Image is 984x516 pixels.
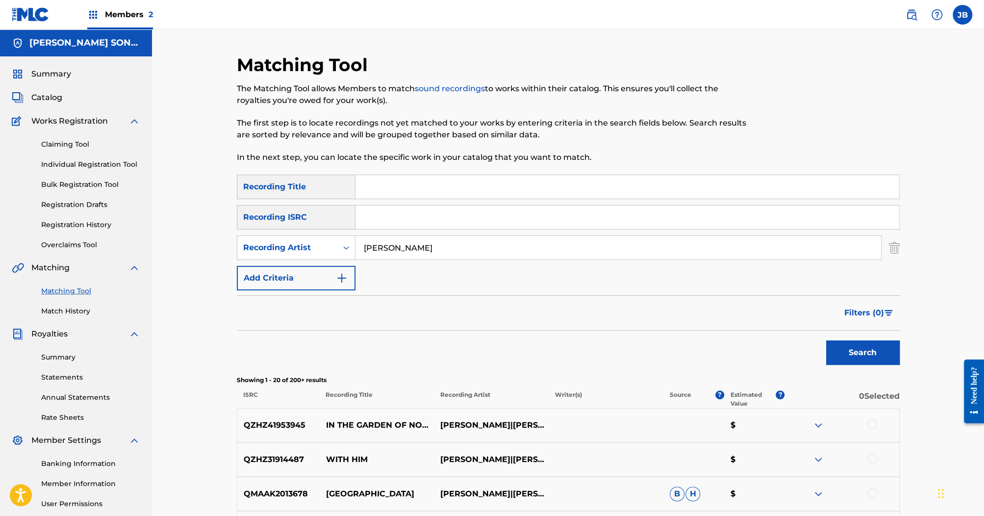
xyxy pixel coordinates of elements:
p: QZHZ41953945 [237,419,320,431]
span: Summary [31,68,71,80]
span: Filters ( 0 ) [844,307,884,319]
p: The Matching Tool allows Members to match to works within their catalog. This ensures you'll coll... [237,83,747,106]
img: expand [128,115,140,127]
img: expand [812,419,824,431]
span: Royalties [31,328,68,340]
img: Matching [12,262,24,274]
div: Help [927,5,947,25]
span: Matching [31,262,70,274]
img: expand [812,454,824,465]
a: User Permissions [41,499,140,509]
img: expand [128,262,140,274]
a: Claiming Tool [41,139,140,150]
span: Catalog [31,92,62,103]
p: WITH HIM [319,454,434,465]
button: Add Criteria [237,266,355,290]
p: [PERSON_NAME]|[PERSON_NAME] [434,454,549,465]
a: Individual Registration Tool [41,159,140,170]
p: $ [724,419,784,431]
img: Accounts [12,37,24,49]
p: [GEOGRAPHIC_DATA] [319,488,434,500]
img: expand [128,328,140,340]
p: QMAAK2013678 [237,488,320,500]
img: MLC Logo [12,7,50,22]
p: $ [724,488,784,500]
p: $ [724,454,784,465]
p: Source [670,390,691,408]
p: The first step is to locate recordings not yet matched to your works by entering criteria in the ... [237,117,747,141]
a: CatalogCatalog [12,92,62,103]
a: Statements [41,372,140,383]
img: Works Registration [12,115,25,127]
img: Royalties [12,328,24,340]
p: Estimated Value [731,390,776,408]
a: Summary [41,352,140,362]
a: Member Information [41,479,140,489]
a: Match History [41,306,140,316]
iframe: Chat Widget [935,469,984,516]
iframe: Resource Center [957,356,984,427]
p: IN THE GARDEN OF NOVEMBER [319,419,434,431]
p: Writer(s) [549,390,663,408]
p: QZHZ31914487 [237,454,320,465]
span: 2 [149,10,153,19]
img: expand [128,435,140,446]
span: ? [776,390,784,399]
a: Matching Tool [41,286,140,296]
span: Members [105,9,153,20]
a: Annual Statements [41,392,140,403]
img: Catalog [12,92,24,103]
h2: Matching Tool [237,54,373,76]
p: [PERSON_NAME]|[PERSON_NAME] [434,488,549,500]
h5: SUDANO SONGS [29,37,140,49]
a: Banking Information [41,459,140,469]
p: ISRC [237,390,319,408]
p: [PERSON_NAME]|[PERSON_NAME] [434,419,549,431]
div: Recording Artist [243,242,331,254]
img: help [931,9,943,21]
div: Drag [938,479,944,508]
img: search [906,9,917,21]
a: sound recordings [415,84,485,93]
form: Search Form [237,175,900,370]
span: B [670,487,684,501]
img: Top Rightsholders [87,9,99,21]
p: In the next step, you can locate the specific work in your catalog that you want to match. [237,152,747,163]
a: SummarySummary [12,68,71,80]
p: Recording Artist [434,390,549,408]
p: Recording Title [319,390,433,408]
a: Overclaims Tool [41,240,140,250]
span: Member Settings [31,435,101,446]
a: Registration Drafts [41,200,140,210]
img: 9d2ae6d4665cec9f34b9.svg [336,272,348,284]
img: Member Settings [12,435,24,446]
a: Public Search [902,5,921,25]
span: ? [715,390,724,399]
button: Search [826,340,900,365]
img: expand [812,488,824,500]
button: Filters (0) [838,301,900,325]
img: filter [884,310,893,316]
img: Delete Criterion [889,235,900,260]
p: 0 Selected [784,390,899,408]
a: Rate Sheets [41,413,140,423]
span: Works Registration [31,115,108,127]
a: Bulk Registration Tool [41,180,140,190]
p: Showing 1 - 20 of 200+ results [237,376,900,385]
img: Summary [12,68,24,80]
a: Registration History [41,220,140,230]
div: User Menu [953,5,972,25]
span: H [685,487,700,501]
